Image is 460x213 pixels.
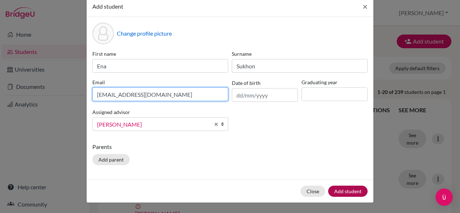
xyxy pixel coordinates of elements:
[328,186,368,197] button: Add student
[92,108,130,116] label: Assigned advisor
[232,88,298,102] input: dd/mm/yyyy
[92,23,114,44] div: Profile picture
[302,78,368,86] label: Graduating year
[92,78,228,86] label: Email
[436,189,453,206] div: Open Intercom Messenger
[92,142,368,151] p: Parents
[97,120,210,129] span: [PERSON_NAME]
[232,50,368,58] label: Surname
[300,186,325,197] button: Close
[363,1,368,12] span: ×
[92,154,130,165] button: Add parent
[92,3,123,10] span: Add student
[92,50,228,58] label: First name
[232,79,261,87] label: Date of birth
